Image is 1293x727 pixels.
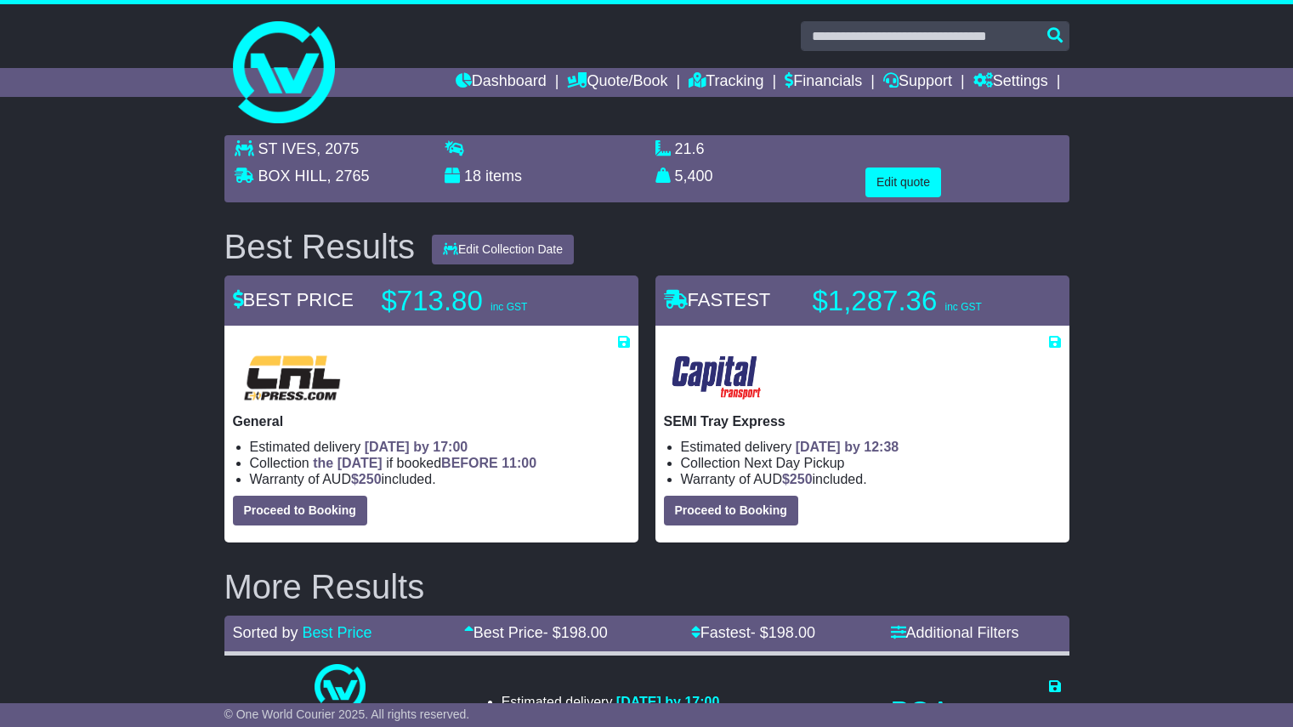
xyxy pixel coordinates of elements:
[891,624,1019,641] a: Additional Filters
[365,440,468,454] span: [DATE] by 17:00
[250,455,630,471] li: Collection
[432,235,574,264] button: Edit Collection Date
[258,168,327,185] span: BOX HILL
[464,624,608,641] a: Best Price- $198.00
[258,140,317,157] span: ST IVES
[664,413,1061,429] p: SEMI Tray Express
[233,624,298,641] span: Sorted by
[675,168,713,185] span: 5,400
[216,228,424,265] div: Best Results
[664,350,770,405] img: CapitalTransport: SEMI Tray Express
[616,695,720,709] span: [DATE] by 17:00
[233,350,352,405] img: CRL: General
[313,456,536,470] span: if booked
[502,456,536,470] span: 11:00
[944,301,981,313] span: inc GST
[327,168,370,185] span: , 2765
[359,472,382,486] span: 250
[224,707,470,721] span: © One World Courier 2025. All rights reserved.
[883,68,952,97] a: Support
[785,68,862,97] a: Financials
[441,456,498,470] span: BEFORE
[751,624,815,641] span: - $
[313,456,382,470] span: the [DATE]
[502,694,720,710] li: Estimated delivery
[664,289,771,310] span: FASTEST
[315,664,366,715] img: One World Courier: Same Day Nationwide(quotes take 0.5-1 hour)
[491,301,527,313] span: inc GST
[681,455,1061,471] li: Collection
[664,496,798,525] button: Proceed to Booking
[485,168,522,185] span: items
[782,472,813,486] span: $
[796,440,899,454] span: [DATE] by 12:38
[316,140,359,157] span: , 2075
[250,471,630,487] li: Warranty of AUD included.
[681,471,1061,487] li: Warranty of AUD included.
[675,140,705,157] span: 21.6
[689,68,763,97] a: Tracking
[250,439,630,455] li: Estimated delivery
[973,68,1048,97] a: Settings
[351,472,382,486] span: $
[813,284,1025,318] p: $1,287.36
[567,68,667,97] a: Quote/Book
[691,624,815,641] a: Fastest- $198.00
[382,284,594,318] p: $713.80
[233,413,630,429] p: General
[233,496,367,525] button: Proceed to Booking
[543,624,608,641] span: - $
[744,456,844,470] span: Next Day Pickup
[303,624,372,641] a: Best Price
[561,624,608,641] span: 198.00
[865,168,941,197] button: Edit quote
[233,289,354,310] span: BEST PRICE
[456,68,547,97] a: Dashboard
[790,472,813,486] span: 250
[681,439,1061,455] li: Estimated delivery
[464,168,481,185] span: 18
[224,568,1069,605] h2: More Results
[768,624,815,641] span: 198.00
